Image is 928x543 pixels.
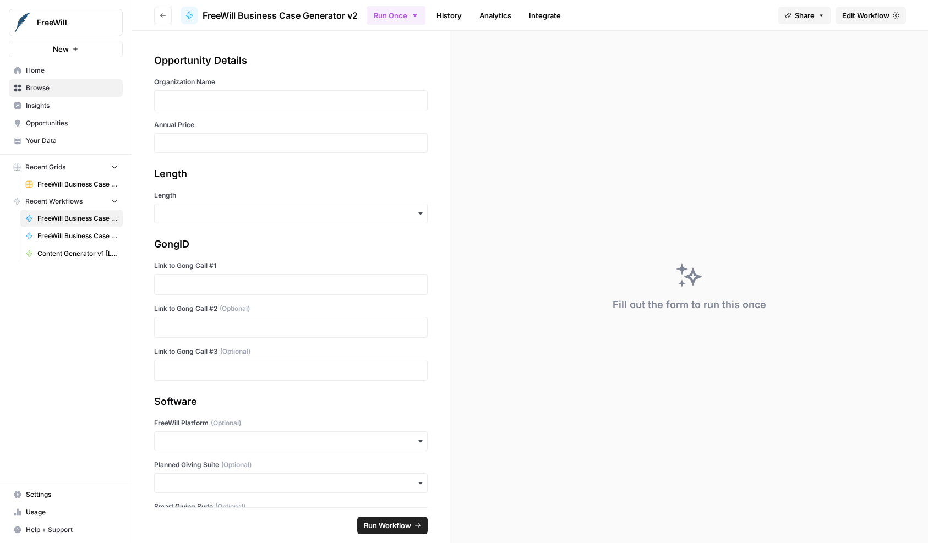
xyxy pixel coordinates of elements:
[9,521,123,539] button: Help + Support
[26,83,118,93] span: Browse
[9,79,123,97] a: Browse
[26,507,118,517] span: Usage
[154,394,428,409] div: Software
[211,418,241,428] span: (Optional)
[154,261,428,271] label: Link to Gong Call #1
[154,77,428,87] label: Organization Name
[26,490,118,500] span: Settings
[220,347,250,356] span: (Optional)
[154,190,428,200] label: Length
[9,9,123,36] button: Workspace: FreeWill
[215,502,245,512] span: (Optional)
[9,159,123,175] button: Recent Grids
[20,175,123,193] a: FreeWill Business Case Generator v2 Grid
[9,41,123,57] button: New
[37,179,118,189] span: FreeWill Business Case Generator v2 Grid
[154,237,428,252] div: GongID
[20,245,123,262] a: Content Generator v1 [LIVE]
[154,347,428,356] label: Link to Gong Call #3
[9,62,123,79] a: Home
[154,53,428,68] div: Opportunity Details
[26,136,118,146] span: Your Data
[357,517,428,534] button: Run Workflow
[221,460,252,470] span: (Optional)
[26,525,118,535] span: Help + Support
[13,13,32,32] img: FreeWill Logo
[26,65,118,75] span: Home
[430,7,468,24] a: History
[154,502,428,512] label: Smart Giving Suite
[9,486,123,503] a: Settings
[154,418,428,428] label: FreeWill Platform
[26,118,118,128] span: Opportunities
[154,304,428,314] label: Link to Gong Call #2
[25,196,83,206] span: Recent Workflows
[37,213,118,223] span: FreeWill Business Case Generator v2
[37,17,103,28] span: FreeWill
[613,297,766,312] div: Fill out the form to run this once
[181,7,358,24] a: FreeWill Business Case Generator v2
[836,7,906,24] a: Edit Workflow
[9,193,123,210] button: Recent Workflows
[9,503,123,521] a: Usage
[473,7,518,24] a: Analytics
[53,43,69,54] span: New
[795,10,815,21] span: Share
[9,114,123,132] a: Opportunities
[25,162,65,172] span: Recent Grids
[154,120,428,130] label: Annual Price
[26,101,118,111] span: Insights
[364,520,411,531] span: Run Workflow
[778,7,831,24] button: Share
[37,231,118,241] span: FreeWill Business Case Generator v3 [[PERSON_NAME] Editing]
[220,304,250,314] span: (Optional)
[9,97,123,114] a: Insights
[842,10,889,21] span: Edit Workflow
[20,227,123,245] a: FreeWill Business Case Generator v3 [[PERSON_NAME] Editing]
[154,460,428,470] label: Planned Giving Suite
[9,132,123,150] a: Your Data
[203,9,358,22] span: FreeWill Business Case Generator v2
[522,7,567,24] a: Integrate
[367,6,425,25] button: Run Once
[20,210,123,227] a: FreeWill Business Case Generator v2
[154,166,428,182] div: Length
[37,249,118,259] span: Content Generator v1 [LIVE]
